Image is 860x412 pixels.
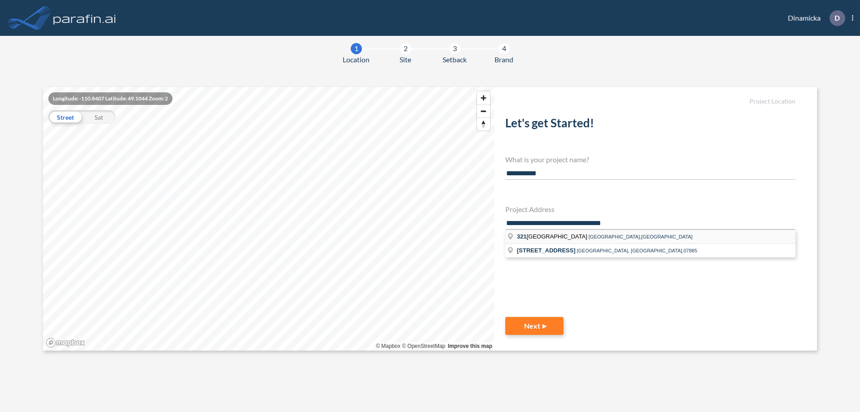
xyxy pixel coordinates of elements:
div: 3 [449,43,460,54]
span: [GEOGRAPHIC_DATA], [GEOGRAPHIC_DATA],07885 [577,248,697,253]
a: OpenStreetMap [402,343,445,349]
span: Zoom out [477,105,490,117]
a: Mapbox [376,343,400,349]
h5: Project Location [505,98,795,105]
h4: Project Address [505,205,795,213]
p: D [834,14,840,22]
span: Location [343,54,370,65]
span: Reset bearing to north [477,118,490,130]
button: Zoom in [477,91,490,104]
span: [GEOGRAPHIC_DATA],[GEOGRAPHIC_DATA] [589,234,692,239]
div: 4 [499,43,510,54]
span: Brand [494,54,513,65]
div: Sat [82,110,116,124]
span: Setback [443,54,467,65]
button: Next [505,317,563,335]
span: [GEOGRAPHIC_DATA] [517,233,589,240]
div: 1 [351,43,362,54]
div: Street [48,110,82,124]
button: Zoom out [477,104,490,117]
div: Dinamicka [774,10,853,26]
span: 321 [517,233,527,240]
a: Improve this map [448,343,492,349]
div: 2 [400,43,411,54]
h4: What is your project name? [505,155,795,164]
button: Reset bearing to north [477,117,490,130]
div: Longitude: -110.8407 Latitude: 49.1044 Zoom: 2 [48,92,172,105]
h2: Let's get Started! [505,116,795,134]
img: logo [52,9,118,27]
span: Site [400,54,411,65]
a: Mapbox homepage [46,338,85,348]
canvas: Map [43,87,494,351]
span: [STREET_ADDRESS] [517,247,576,254]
